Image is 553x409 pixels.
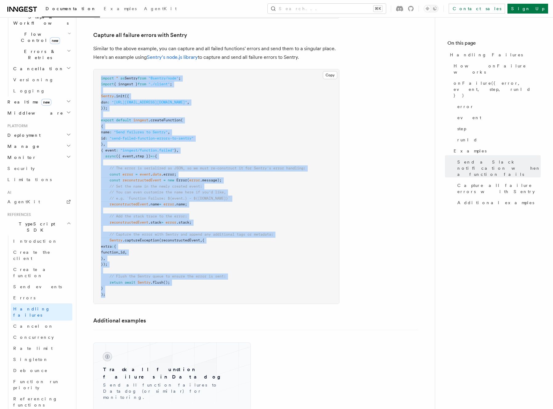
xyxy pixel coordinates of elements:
[455,101,541,112] a: error
[101,292,105,297] span: );
[125,250,127,254] span: ,
[451,78,541,101] a: onFailure({ error, event, step, runId })
[5,132,41,138] span: Deployment
[323,71,337,79] button: Copy
[176,148,178,152] span: ,
[101,148,116,152] span: { event
[11,343,72,354] a: Rate limit
[11,31,68,43] span: Flow Control
[181,118,183,122] span: (
[103,142,105,146] span: ,
[112,244,114,249] span: :
[13,306,50,318] span: Handling failures
[125,280,135,285] span: await
[457,182,541,195] span: Capture all failure errors with Sentry
[138,82,146,86] span: from
[11,365,72,376] a: Debounce
[135,172,138,176] span: =
[163,178,166,182] span: =
[11,247,72,264] a: Create the client
[110,166,306,170] span: // The error is serialized as JSON, so we must re-construct it for Sentry's error handling:
[5,154,36,160] span: Monitor
[101,82,114,86] span: import
[11,292,72,303] a: Errors
[140,172,150,176] span: event
[11,376,72,393] a: Function run priority
[5,221,66,233] span: TypeScript SDK
[101,100,107,104] span: dsn
[133,118,148,122] span: inngest
[5,124,28,128] span: Platform
[110,202,148,206] span: reconstructedEvent
[457,159,541,177] span: Send a Slack notification when a function fails
[454,80,541,99] span: onFailure({ error, event, step, runId })
[447,49,541,60] a: Handling Failures
[5,107,72,119] button: Middleware
[138,280,150,285] span: Sentry
[455,156,541,180] a: Send a Slack notification when a function fails
[374,6,382,12] kbd: ⌘K
[105,154,116,158] span: async
[268,4,386,14] button: Search...⌘K
[155,154,157,158] span: {
[7,177,52,182] span: Limitations
[451,60,541,78] a: How onFailure works
[46,6,96,11] span: Documentation
[101,136,105,140] span: id
[457,137,478,143] span: runId
[5,196,72,207] a: AgentKit
[116,148,118,152] span: :
[178,76,181,80] span: ;
[150,280,163,285] span: .flush
[454,63,541,75] span: How onFailure works
[7,199,40,204] span: AgentKit
[11,321,72,332] a: Cancel on
[455,112,541,123] a: event
[140,2,180,17] a: AgentKit
[457,200,534,206] span: Additional examples
[122,238,159,242] span: .captureException
[13,77,54,82] span: Versioning
[148,220,161,225] span: .stack
[50,37,60,44] span: new
[13,267,50,278] span: Create a function
[455,123,541,134] a: step
[110,196,230,200] span: // e.g. `Function Failure: ${event.} - ${[DOMAIN_NAME]}`
[13,324,54,329] span: Cancel on
[187,100,189,104] span: ,
[13,284,62,289] span: Send events
[455,180,541,197] a: Capture all failure errors with Sentry
[144,6,177,11] span: AgentKit
[114,94,125,98] span: .init
[5,190,11,195] span: AI
[13,88,45,93] span: Logging
[110,220,148,225] span: reconstructedEvent
[101,256,103,261] span: }
[13,396,58,407] span: Referencing functions
[110,184,202,188] span: // Set the name in the newly created event:
[135,154,150,158] span: step })
[120,76,125,80] span: as
[424,5,439,12] button: Toggle dark mode
[147,54,198,60] a: Sentry's node.js library
[114,130,168,134] span: "Send failures to Sentry"
[101,76,114,80] span: import
[100,2,140,17] a: Examples
[120,148,174,152] span: "inngest/function.failed"
[101,244,112,249] span: extra
[13,346,53,351] span: Rate limit
[133,154,135,158] span: ,
[110,172,120,176] span: const
[161,220,163,225] span: =
[11,332,72,343] a: Concurrency
[103,256,105,261] span: ,
[11,85,72,96] a: Logging
[114,244,116,249] span: {
[13,368,48,373] span: Debounce
[11,11,72,29] button: Steps & Workflows
[11,46,72,63] button: Errors & Retries
[101,142,103,146] span: }
[455,134,541,145] a: runId
[454,148,487,154] span: Examples
[13,295,35,300] span: Errors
